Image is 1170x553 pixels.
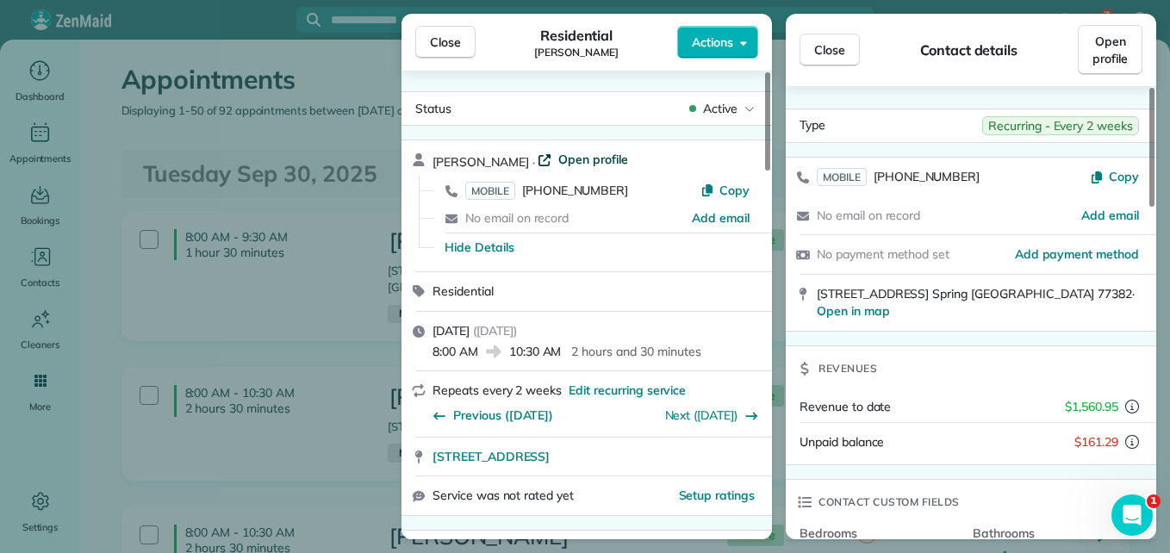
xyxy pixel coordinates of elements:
[1090,168,1139,185] button: Copy
[465,210,569,226] span: No email on record
[534,46,619,59] span: [PERSON_NAME]
[1065,398,1118,415] span: $1,560.95
[465,182,628,199] a: MOBILE[PHONE_NUMBER]
[509,343,562,360] span: 10:30 AM
[817,286,1135,320] span: [STREET_ADDRESS] Spring [GEOGRAPHIC_DATA] 77382 ·
[433,382,562,398] span: Repeats every 2 weeks
[817,246,949,262] span: No payment method set
[415,101,451,116] span: Status
[818,360,877,377] span: Revenues
[415,26,476,59] button: Close
[665,407,738,423] a: Next ([DATE])
[692,209,750,227] a: Add email
[1147,494,1161,508] span: 1
[692,34,733,51] span: Actions
[433,407,553,424] button: Previous ([DATE])
[433,323,470,339] span: [DATE]
[522,183,628,198] span: [PHONE_NUMBER]
[982,116,1139,135] span: Recurring - Every 2 weeks
[433,448,762,465] a: [STREET_ADDRESS]
[433,448,550,465] span: [STREET_ADDRESS]
[465,182,515,200] span: MOBILE
[433,283,494,299] span: Residential
[800,116,825,135] span: Type
[1074,433,1118,450] span: $161.29
[433,154,529,170] span: [PERSON_NAME]
[719,183,750,198] span: Copy
[473,323,517,339] span: ( [DATE] )
[1081,207,1139,224] a: Add email
[453,407,553,424] span: Previous ([DATE])
[433,343,478,360] span: 8:00 AM
[1092,33,1128,67] span: Open profile
[679,487,756,504] button: Setup ratings
[1111,494,1153,536] iframe: Intercom live chat
[818,494,960,511] span: Contact custom fields
[538,151,628,168] a: Open profile
[571,343,700,360] p: 2 hours and 30 minutes
[817,303,890,319] a: Open in map
[703,100,737,117] span: Active
[800,34,860,66] button: Close
[558,151,628,168] span: Open profile
[800,399,891,414] span: Revenue to date
[665,407,759,424] button: Next ([DATE])
[1015,245,1139,263] a: Add payment method
[814,41,845,59] span: Close
[700,182,750,199] button: Copy
[540,25,613,46] span: Residential
[800,525,959,542] span: Bedrooms
[1078,25,1142,75] a: Open profile
[433,487,574,505] span: Service was not rated yet
[874,169,980,184] span: [PHONE_NUMBER]
[430,34,461,51] span: Close
[817,168,867,186] span: MOBILE
[445,239,514,256] button: Hide Details
[1109,169,1139,184] span: Copy
[800,433,884,450] span: Unpaid balance
[569,382,686,399] span: Edit recurring service
[529,155,538,169] span: ·
[679,488,756,503] span: Setup ratings
[817,208,920,223] span: No email on record
[817,168,980,185] a: MOBILE[PHONE_NUMBER]
[920,40,1018,60] span: Contact details
[973,525,1132,542] span: Bathrooms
